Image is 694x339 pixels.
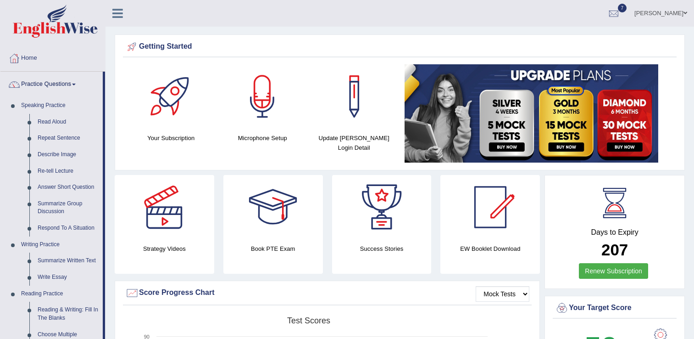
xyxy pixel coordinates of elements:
[0,72,103,95] a: Practice Questions
[440,244,540,254] h4: EW Booklet Download
[33,196,103,220] a: Summarize Group Discussion
[125,286,529,300] div: Score Progress Chart
[33,163,103,180] a: Re-tell Lecture
[17,237,103,253] a: Writing Practice
[222,133,304,143] h4: Microphone Setup
[223,244,323,254] h4: Book PTE Exam
[33,253,103,269] a: Summarize Written Text
[555,301,674,315] div: Your Target Score
[17,286,103,302] a: Reading Practice
[332,244,432,254] h4: Success Stories
[125,40,674,54] div: Getting Started
[555,228,674,237] h4: Days to Expiry
[601,241,628,259] b: 207
[33,179,103,196] a: Answer Short Question
[287,316,330,325] tspan: Test scores
[17,97,103,114] a: Speaking Practice
[33,302,103,326] a: Reading & Writing: Fill In The Blanks
[313,133,395,153] h4: Update [PERSON_NAME] Login Detail
[0,45,105,68] a: Home
[33,114,103,130] a: Read Aloud
[115,244,214,254] h4: Strategy Videos
[33,220,103,237] a: Respond To A Situation
[618,4,627,12] span: 7
[33,130,103,147] a: Repeat Sentence
[579,263,648,279] a: Renew Subscription
[405,64,658,163] img: small5.jpg
[33,147,103,163] a: Describe Image
[130,133,212,143] h4: Your Subscription
[33,269,103,286] a: Write Essay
